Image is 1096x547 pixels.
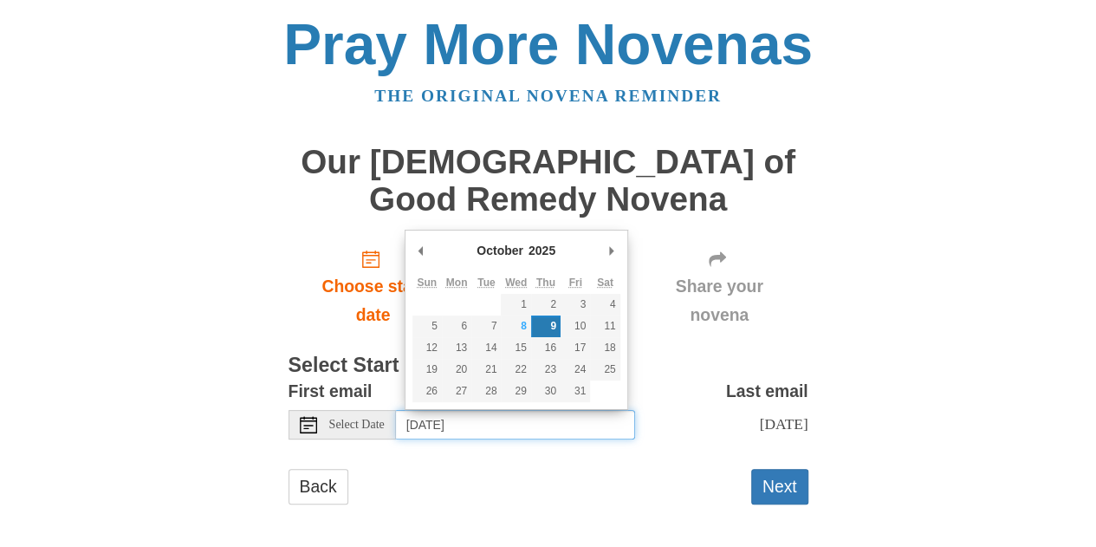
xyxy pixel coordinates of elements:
[631,235,808,338] div: Click "Next" to confirm your start date first.
[412,316,442,337] button: 5
[442,381,471,402] button: 27
[751,469,808,505] button: Next
[442,316,471,337] button: 6
[396,410,635,440] input: Use the arrow keys to pick a date
[283,12,813,76] a: Pray More Novenas
[531,337,561,359] button: 16
[442,337,471,359] button: 13
[561,359,590,381] button: 24
[603,238,620,264] button: Next Month
[590,316,619,337] button: 11
[501,316,530,337] button: 8
[471,381,501,402] button: 28
[471,337,501,359] button: 14
[471,316,501,337] button: 7
[329,419,385,431] span: Select Date
[726,377,808,406] label: Last email
[526,238,558,264] div: 2025
[505,277,527,289] abbr: Wednesday
[501,381,530,402] button: 29
[289,355,808,377] h3: Select Start Date
[412,381,442,402] button: 26
[561,316,590,337] button: 10
[442,359,471,381] button: 20
[289,377,373,406] label: First email
[531,294,561,316] button: 2
[597,277,613,289] abbr: Saturday
[501,359,530,381] button: 22
[417,277,437,289] abbr: Sunday
[289,469,348,505] a: Back
[501,337,530,359] button: 15
[561,294,590,316] button: 3
[759,415,807,433] span: [DATE]
[501,294,530,316] button: 1
[648,272,791,329] span: Share your novena
[471,359,501,381] button: 21
[568,277,581,289] abbr: Friday
[590,359,619,381] button: 25
[289,144,808,218] h1: Our [DEMOGRAPHIC_DATA] of Good Remedy Novena
[412,337,442,359] button: 12
[561,381,590,402] button: 31
[561,337,590,359] button: 17
[531,316,561,337] button: 9
[374,87,722,105] a: The original novena reminder
[412,359,442,381] button: 19
[306,272,441,329] span: Choose start date
[590,294,619,316] button: 4
[531,381,561,402] button: 30
[446,277,468,289] abbr: Monday
[590,337,619,359] button: 18
[477,277,495,289] abbr: Tuesday
[474,238,526,264] div: October
[412,238,430,264] button: Previous Month
[536,277,555,289] abbr: Thursday
[289,235,458,338] a: Choose start date
[531,359,561,381] button: 23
